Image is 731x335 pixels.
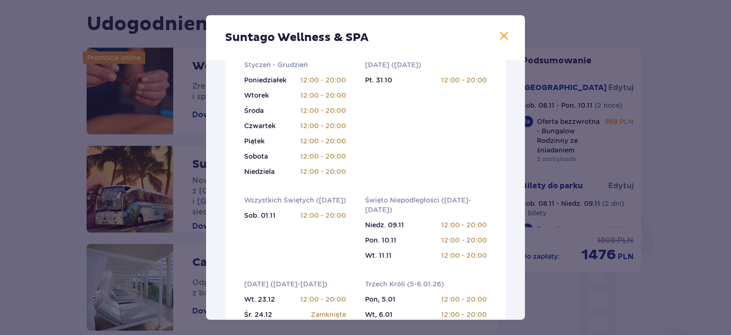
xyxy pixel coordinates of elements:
[244,195,346,205] p: Wszystkich Świętych ([DATE])
[244,152,268,161] p: Sobota
[365,235,396,245] p: Pon. 10.11
[365,60,421,70] p: [DATE] ([DATE])
[300,75,346,85] p: 12:00 - 20:00
[365,251,392,260] p: Wt. 11.11
[244,121,276,131] p: Czwartek
[441,235,487,245] p: 12:00 - 20:00
[365,195,487,214] p: Święto Niepodległości ([DATE]-[DATE])
[441,251,487,260] p: 12:00 - 20:00
[365,310,393,319] p: Wt, 6.01
[225,30,368,45] p: Suntago Wellness & SPA
[244,91,269,100] p: Wtorek
[244,294,275,304] p: Wt. 23.12
[300,167,346,176] p: 12:00 - 20:00
[441,75,487,85] p: 12:00 - 20:00
[365,220,404,230] p: Niedz. 09.11
[300,136,346,146] p: 12:00 - 20:00
[300,152,346,161] p: 12:00 - 20:00
[244,60,308,70] p: Styczeń - Grudzień
[365,75,392,85] p: Pt. 31.10
[300,211,346,220] p: 12:00 - 20:00
[244,136,265,146] p: Piątek
[300,106,346,115] p: 12:00 - 20:00
[365,294,395,304] p: Pon, 5.01
[300,91,346,100] p: 12:00 - 20:00
[244,75,286,85] p: Poniedziałek
[311,310,346,319] p: Zamknięte
[441,310,487,319] p: 12:00 - 20:00
[244,310,272,319] p: Śr. 24.12
[441,294,487,304] p: 12:00 - 20:00
[244,106,264,115] p: Środa
[244,167,275,176] p: Niedziela
[441,220,487,230] p: 12:00 - 20:00
[300,121,346,131] p: 12:00 - 20:00
[365,279,444,289] p: Trzech Króli (5-6.01.26)
[244,279,327,289] p: [DATE] ([DATE]-[DATE])
[300,294,346,304] p: 12:00 - 20:00
[244,211,276,220] p: Sob. 01.11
